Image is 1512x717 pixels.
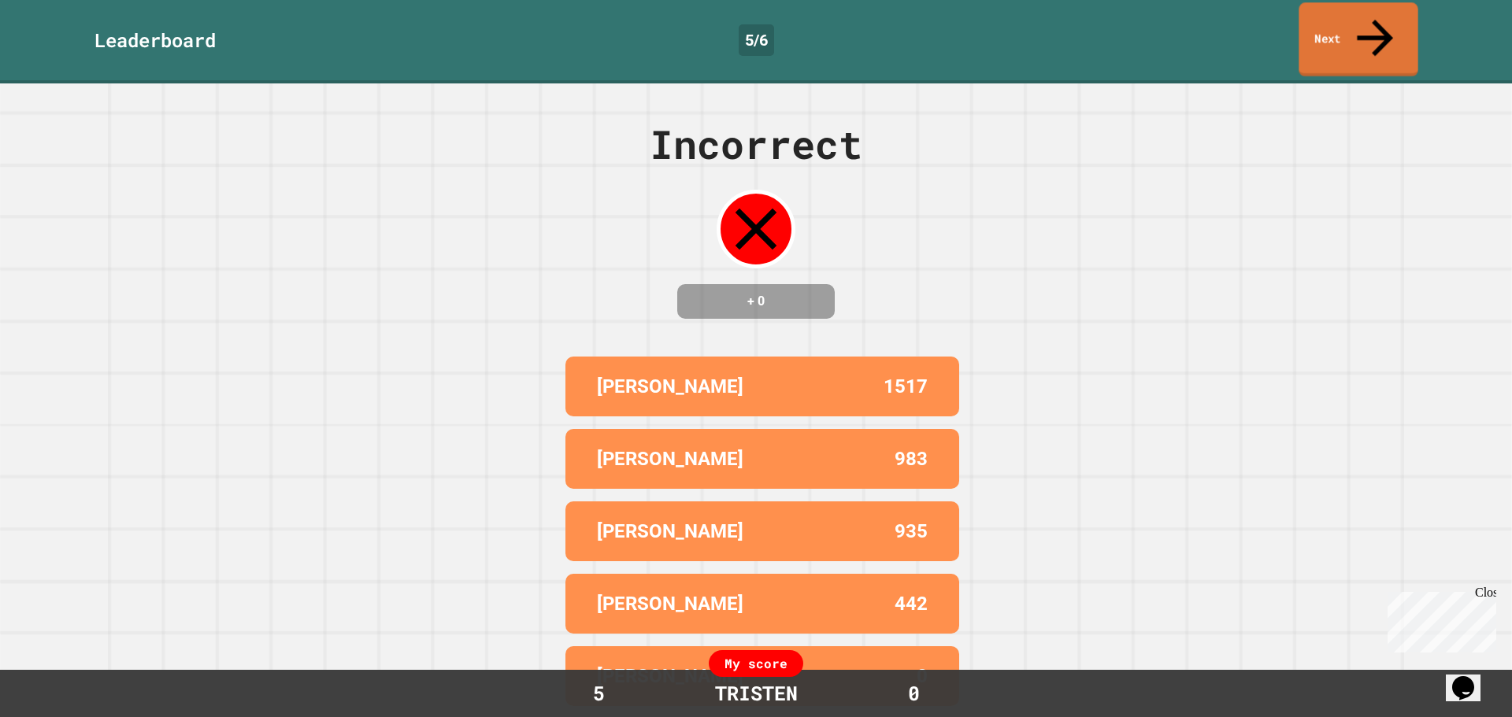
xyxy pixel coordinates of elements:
div: My score [709,650,803,677]
iframe: chat widget [1381,586,1496,652]
a: Next [1299,2,1417,76]
div: Incorrect [650,115,862,174]
div: 5 / 6 [739,24,774,56]
p: [PERSON_NAME] [597,517,743,545]
p: 983 [895,445,928,473]
h4: + 0 [693,292,819,311]
div: Chat with us now!Close [6,6,109,100]
p: 935 [895,517,928,545]
div: TRISTEN [699,678,813,708]
p: [PERSON_NAME] [597,372,743,401]
p: 0 [917,662,928,690]
div: Leaderboard [94,26,216,54]
div: 5 [539,678,658,708]
p: [PERSON_NAME] [597,662,743,690]
p: [PERSON_NAME] [597,589,743,618]
iframe: chat widget [1446,654,1496,701]
p: 1517 [884,372,928,401]
div: 0 [854,678,973,708]
p: [PERSON_NAME] [597,445,743,473]
p: 442 [895,589,928,618]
